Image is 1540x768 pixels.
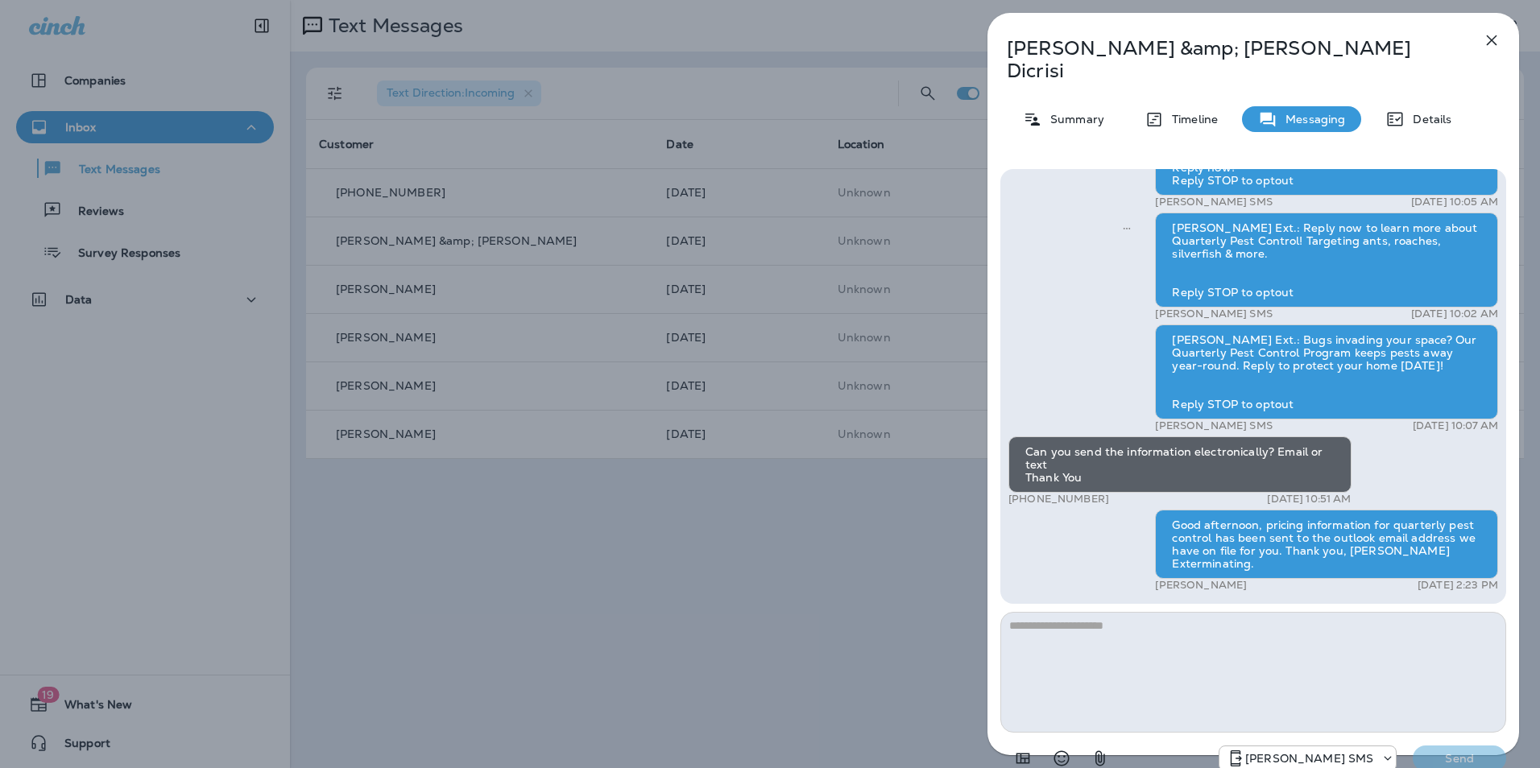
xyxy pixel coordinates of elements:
p: Details [1405,113,1451,126]
p: [DATE] 10:51 AM [1267,493,1351,506]
p: Summary [1042,113,1104,126]
p: Timeline [1164,113,1218,126]
p: [DATE] 10:02 AM [1411,308,1498,320]
span: Sent [1123,220,1131,234]
p: [PERSON_NAME] SMS [1155,308,1272,320]
p: [PERSON_NAME] SMS [1155,196,1272,209]
p: [PHONE_NUMBER] [1008,493,1109,506]
div: Can you send the information electronically? Email or text Thank You [1008,436,1352,493]
p: [DATE] 10:07 AM [1413,419,1498,432]
p: [DATE] 10:05 AM [1411,196,1498,209]
p: [PERSON_NAME] SMS [1155,419,1272,432]
p: [PERSON_NAME] &amp; [PERSON_NAME] Dicrisi [1007,37,1447,82]
div: [PERSON_NAME] Ext.: Reply now to learn more about Quarterly Pest Control! Targeting ants, roaches... [1155,213,1498,308]
div: +1 (757) 760-3335 [1219,749,1396,768]
div: [PERSON_NAME] Ext.: Bugs invading your space? Our Quarterly Pest Control Program keeps pests away... [1155,324,1498,419]
div: Good afternoon, pricing information for quarterly pest control has been sent to the outlook email... [1155,510,1498,579]
p: Messaging [1277,113,1345,126]
p: [DATE] 2:23 PM [1418,579,1498,592]
p: [PERSON_NAME] SMS [1245,752,1373,765]
p: [PERSON_NAME] [1155,579,1247,592]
